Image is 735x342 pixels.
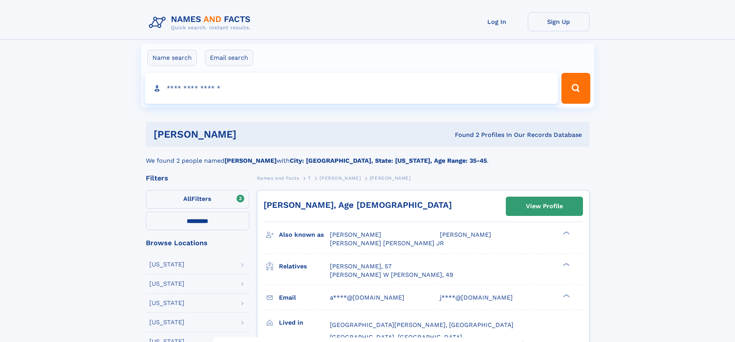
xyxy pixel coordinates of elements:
[149,319,184,325] div: [US_STATE]
[330,231,381,238] span: [PERSON_NAME]
[330,262,392,271] a: [PERSON_NAME], 57
[561,73,590,104] button: Search Button
[466,12,528,31] a: Log In
[370,175,411,181] span: [PERSON_NAME]
[146,147,590,165] div: We found 2 people named with .
[330,321,514,329] span: [GEOGRAPHIC_DATA][PERSON_NAME], [GEOGRAPHIC_DATA]
[561,231,570,236] div: ❯
[257,173,299,183] a: Names and Facts
[330,334,462,341] span: [GEOGRAPHIC_DATA], [GEOGRAPHIC_DATA]
[146,12,257,33] img: Logo Names and Facts
[440,231,491,238] span: [PERSON_NAME]
[561,262,570,267] div: ❯
[225,157,277,164] b: [PERSON_NAME]
[154,130,346,139] h1: [PERSON_NAME]
[205,50,253,66] label: Email search
[330,271,453,279] a: [PERSON_NAME] W [PERSON_NAME], 49
[264,200,452,210] a: [PERSON_NAME], Age [DEMOGRAPHIC_DATA]
[145,73,558,104] input: search input
[146,175,249,182] div: Filters
[279,260,330,273] h3: Relatives
[149,281,184,287] div: [US_STATE]
[279,291,330,304] h3: Email
[290,157,487,164] b: City: [GEOGRAPHIC_DATA], State: [US_STATE], Age Range: 35-45
[330,239,444,247] span: [PERSON_NAME] [PERSON_NAME] JR
[528,12,590,31] a: Sign Up
[183,195,191,202] span: All
[319,175,361,181] span: [PERSON_NAME]
[561,293,570,298] div: ❯
[149,300,184,306] div: [US_STATE]
[308,175,311,181] span: T
[506,197,583,216] a: View Profile
[346,131,582,139] div: Found 2 Profiles In Our Records Database
[319,173,361,183] a: [PERSON_NAME]
[146,190,249,209] label: Filters
[308,173,311,183] a: T
[147,50,197,66] label: Name search
[279,228,330,241] h3: Also known as
[149,261,184,268] div: [US_STATE]
[146,239,249,246] div: Browse Locations
[526,197,563,215] div: View Profile
[279,316,330,329] h3: Lived in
